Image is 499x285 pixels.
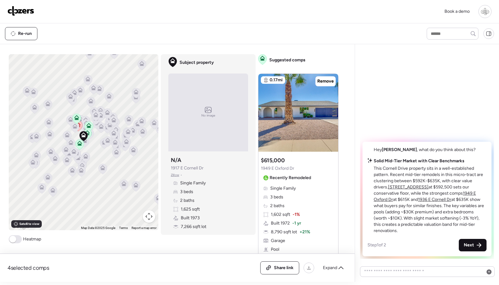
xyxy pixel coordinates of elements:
span: Map Data ©2025 Google [81,226,115,230]
span: -1% [293,211,300,218]
a: Open this area in Google Maps (opens a new window) [10,222,31,230]
span: Pool [271,246,279,253]
span: Zillow [171,173,179,178]
span: Step 1 of 2 [367,242,386,248]
img: Logo [7,6,34,16]
a: 1936 E Cornell Dr [418,197,451,202]
span: Share link [274,265,294,271]
span: Re-run [18,31,32,37]
span: 7,266 sqft lot [181,224,206,230]
a: [STREET_ADDRESS] [388,184,429,190]
span: Subject property [180,59,214,66]
span: 1,602 sqft [271,211,290,218]
span: -1 yr [292,220,301,226]
span: Built 1972 [271,220,290,226]
span: • [180,173,182,178]
span: 2 baths [270,203,285,209]
span: 8,790 sqft lot [271,229,297,235]
span: Recently Remodeled [270,175,311,181]
a: Report a map error [132,226,156,230]
span: Suggested comps [269,57,305,63]
span: 2 baths [180,197,194,204]
span: Next [464,242,474,248]
button: Map camera controls [143,210,155,223]
span: Expand [323,265,337,271]
h3: $615,000 [261,157,285,164]
span: Remove [317,78,334,84]
a: Terms (opens in new tab) [119,226,128,230]
span: Garage [271,238,285,244]
span: 4 selected comps [7,264,49,272]
span: Built 1973 [181,215,200,221]
span: [PERSON_NAME] [382,147,417,152]
span: No image [201,113,215,118]
span: Single Family [270,185,296,192]
strong: Solid Mid-Tier Market with Clear Benchmarks [374,158,464,164]
span: + 21% [300,229,310,235]
h3: N/A [171,156,181,164]
span: Heatmap [23,236,41,242]
span: Satellite view [19,221,39,226]
span: 0.17mi [270,77,283,83]
p: This Cornell Drive property sits in a well-established pattern. Recent mid-tier remodels in this ... [374,165,487,234]
span: 3 beds [180,189,193,195]
span: Book a demo [444,9,470,14]
span: Single Family [180,180,206,186]
span: 1,625 sqft [181,206,200,212]
span: Hey , what do you think about this? [374,147,476,152]
span: 3 beds [270,194,283,200]
img: Google [10,222,31,230]
span: 1917 E Cornell Dr [171,165,204,171]
span: 1949 E Oxford Dr [261,165,294,172]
